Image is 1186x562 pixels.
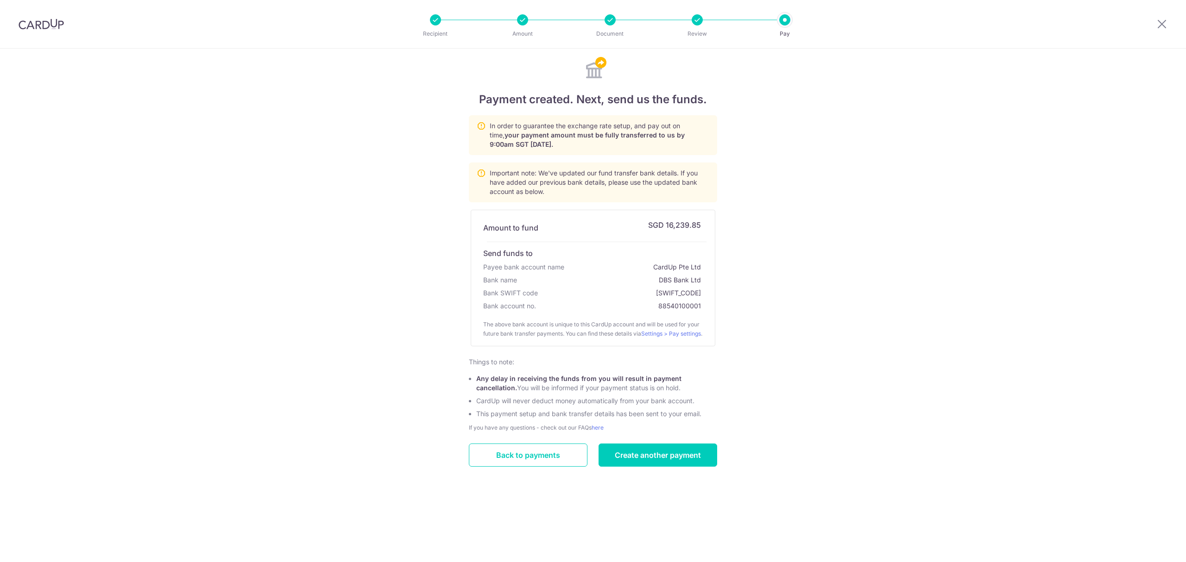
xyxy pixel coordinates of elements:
[401,29,470,38] p: Recipient
[490,121,709,149] p: In order to guarantee the exchange rate setup, and pay out on time,
[663,29,732,38] p: Review
[469,423,717,432] div: If you have any questions - check out our FAQs
[476,375,681,392] span: Any delay in receiving the funds from you will result in payment cancellation.
[469,443,587,467] a: Back to payments
[483,274,519,287] div: Bank name
[469,91,717,108] h4: Payment created. Next, send us the funds.
[483,246,535,261] div: Send funds to
[490,131,685,148] span: your payment amount must be fully transferred to us by 9:00am SGT [DATE].
[1127,534,1177,557] iframe: Opens a widget where you can find more information
[483,261,566,274] div: Payee bank account name
[648,218,703,238] div: SGD 16,239.85
[576,29,644,38] p: Document
[476,374,717,393] li: You will be informed if your payment status is on hold.
[488,29,557,38] p: Amount
[659,274,703,287] div: DBS Bank Ltd
[599,443,717,467] a: Create another payment
[751,29,819,38] p: Pay
[469,357,717,367] div: Things to note:
[479,312,707,338] div: The above bank account is unique to this CardUp account and will be used for your future bank tra...
[641,330,701,337] a: Settings > Pay settings
[483,287,540,300] div: Bank SWIFT code
[483,300,538,312] div: Bank account no.
[19,19,64,30] img: CardUp
[490,169,709,196] p: Important note: We've updated our fund transfer bank details. If you have added our previous bank...
[476,409,717,418] li: This payment setup and bank transfer details has been sent to your email.
[656,287,703,300] div: [SWIFT_CODE]
[592,424,604,431] a: here
[653,261,703,274] div: CardUp Pte Ltd
[483,222,538,233] h4: Amount to fund
[658,300,703,312] div: 88540100001
[476,396,717,406] li: CardUp will never deduct money automatically from your bank account.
